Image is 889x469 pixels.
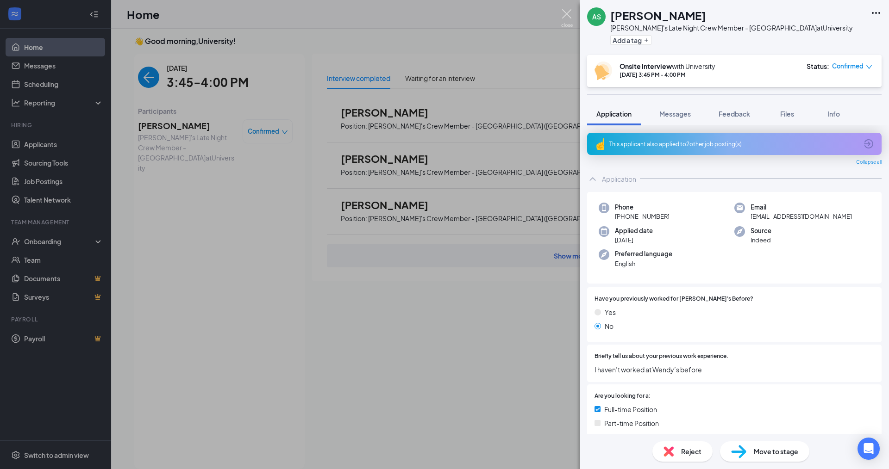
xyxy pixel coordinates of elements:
svg: ArrowCircle [863,138,874,149]
div: AS [592,12,601,21]
span: [PHONE_NUMBER] [615,212,670,221]
span: Move to stage [754,446,798,457]
span: Source [751,226,771,235]
svg: ChevronUp [587,173,598,185]
span: Feedback [719,110,750,118]
span: Full-time Position [604,404,657,414]
div: This applicant also applied to 2 other job posting(s) [609,140,858,148]
span: Part-time Position [604,418,659,428]
h1: [PERSON_NAME] [610,7,706,23]
span: down [866,64,872,70]
b: Onsite Interview [620,62,672,70]
span: [EMAIL_ADDRESS][DOMAIN_NAME] [751,212,852,221]
span: Reject [681,446,701,457]
div: with University [620,62,715,71]
span: Confirmed [832,62,864,71]
span: [DATE] [615,235,653,245]
span: I haven’t worked at Wendy’s before [595,364,874,375]
svg: Plus [644,37,649,43]
span: Phone [615,203,670,212]
div: Open Intercom Messenger [858,438,880,460]
span: English [615,259,672,268]
button: PlusAdd a tag [610,35,651,45]
span: Are you looking for a: [595,392,651,401]
div: [PERSON_NAME]'s Late Night Crew Member - [GEOGRAPHIC_DATA] at University [610,23,853,32]
span: Preferred language [615,249,672,259]
span: Briefly tell us about your previous work experience. [595,352,728,361]
span: Application [596,110,632,118]
span: Applied date [615,226,653,235]
span: Have you previously worked for [PERSON_NAME]'s Before? [595,295,753,303]
div: Status : [807,62,829,71]
span: Messages [659,110,691,118]
span: Indeed [751,235,771,245]
div: [DATE] 3:45 PM - 4:00 PM [620,71,715,79]
svg: Ellipses [870,7,882,19]
span: Info [827,110,840,118]
span: Collapse all [856,159,882,166]
span: Files [780,110,794,118]
div: Application [602,174,636,184]
span: Email [751,203,852,212]
span: No [605,321,614,331]
span: Yes [605,307,616,317]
